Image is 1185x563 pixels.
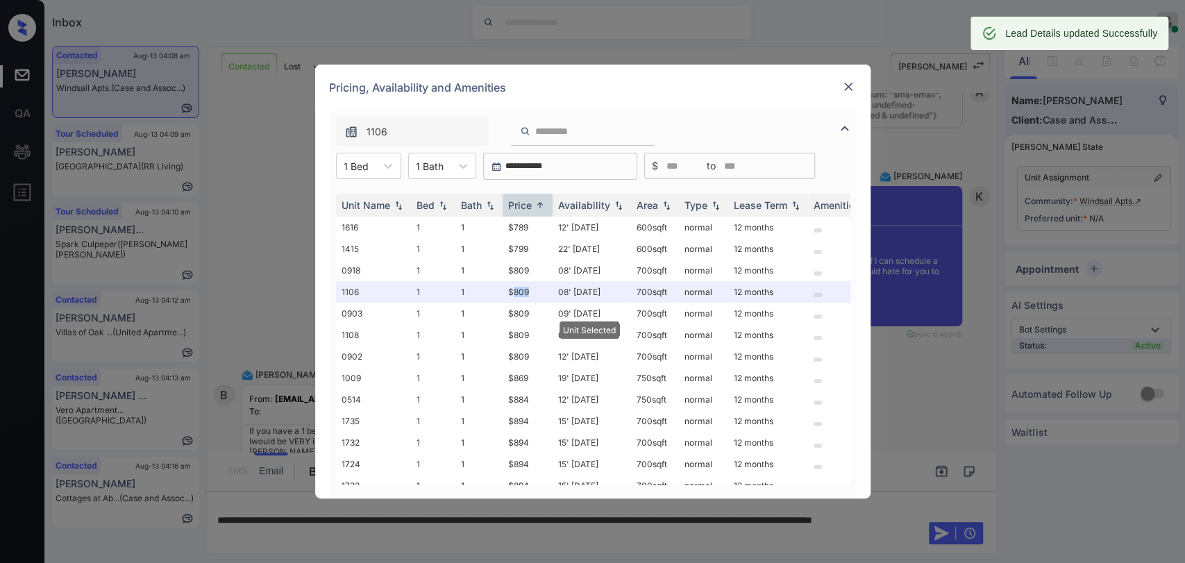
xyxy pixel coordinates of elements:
td: 1 [411,281,455,303]
td: 1 [455,303,503,324]
td: $894 [503,453,553,475]
td: 12 months [728,410,808,432]
img: sorting [533,200,547,210]
td: 09' [DATE] [553,303,631,324]
div: Availability [558,199,610,211]
td: 08' [DATE] [553,324,631,346]
div: Lead Details updated Successfully [1005,21,1157,46]
td: normal [679,303,728,324]
td: 08' [DATE] [553,281,631,303]
td: normal [679,324,728,346]
td: 12 months [728,453,808,475]
td: 1108 [336,324,411,346]
td: 12 months [728,217,808,238]
td: 700 sqft [631,410,679,432]
td: 1 [455,389,503,410]
td: 19' [DATE] [553,367,631,389]
td: normal [679,432,728,453]
td: $884 [503,389,553,410]
td: 700 sqft [631,260,679,281]
td: 750 sqft [631,367,679,389]
td: normal [679,260,728,281]
img: icon-zuma [520,125,530,137]
td: 700 sqft [631,432,679,453]
td: 700 sqft [631,453,679,475]
td: 700 sqft [631,281,679,303]
td: 1 [455,432,503,453]
img: sorting [436,201,450,210]
td: 1732 [336,432,411,453]
div: Bath [461,199,482,211]
td: 1 [455,324,503,346]
td: 1 [411,389,455,410]
td: 1 [411,475,455,496]
td: 1 [455,260,503,281]
td: 750 sqft [631,389,679,410]
td: 1735 [336,410,411,432]
td: $799 [503,238,553,260]
td: 12 months [728,346,808,367]
span: $ [652,158,658,174]
td: normal [679,238,728,260]
td: 1 [411,453,455,475]
td: 1 [411,346,455,367]
img: sorting [789,201,802,210]
td: 12' [DATE] [553,346,631,367]
td: 700 sqft [631,303,679,324]
td: 1 [411,410,455,432]
span: to [707,158,716,174]
td: 15' [DATE] [553,410,631,432]
td: normal [679,410,728,432]
td: 1 [455,346,503,367]
td: 0902 [336,346,411,367]
td: normal [679,453,728,475]
td: 1106 [336,281,411,303]
td: normal [679,281,728,303]
td: $869 [503,367,553,389]
td: 1616 [336,217,411,238]
td: 1 [455,238,503,260]
img: icon-zuma [837,120,853,137]
td: 1 [411,324,455,346]
td: $894 [503,410,553,432]
div: Type [684,199,707,211]
td: 1 [455,217,503,238]
td: 1 [411,432,455,453]
div: Lease Term [734,199,787,211]
td: 1 [455,410,503,432]
td: $809 [503,303,553,324]
td: 1415 [336,238,411,260]
img: sorting [659,201,673,210]
td: 1009 [336,367,411,389]
div: Price [508,199,532,211]
td: normal [679,367,728,389]
td: 1 [455,475,503,496]
td: 15' [DATE] [553,432,631,453]
td: 600 sqft [631,217,679,238]
td: 600 sqft [631,238,679,260]
td: 12 months [728,432,808,453]
td: 1 [411,303,455,324]
td: 12 months [728,367,808,389]
div: Area [637,199,658,211]
img: icon-zuma [344,125,358,139]
td: 0918 [336,260,411,281]
td: $894 [503,432,553,453]
td: 12 months [728,324,808,346]
td: 1 [455,281,503,303]
td: 1722 [336,475,411,496]
td: 0514 [336,389,411,410]
img: sorting [709,201,723,210]
div: Bed [417,199,435,211]
td: 1 [455,367,503,389]
td: 0903 [336,303,411,324]
td: $789 [503,217,553,238]
td: 700 sqft [631,475,679,496]
img: sorting [612,201,625,210]
td: $894 [503,475,553,496]
td: normal [679,389,728,410]
td: 15' [DATE] [553,475,631,496]
td: 12 months [728,260,808,281]
td: 1724 [336,453,411,475]
td: 12' [DATE] [553,389,631,410]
